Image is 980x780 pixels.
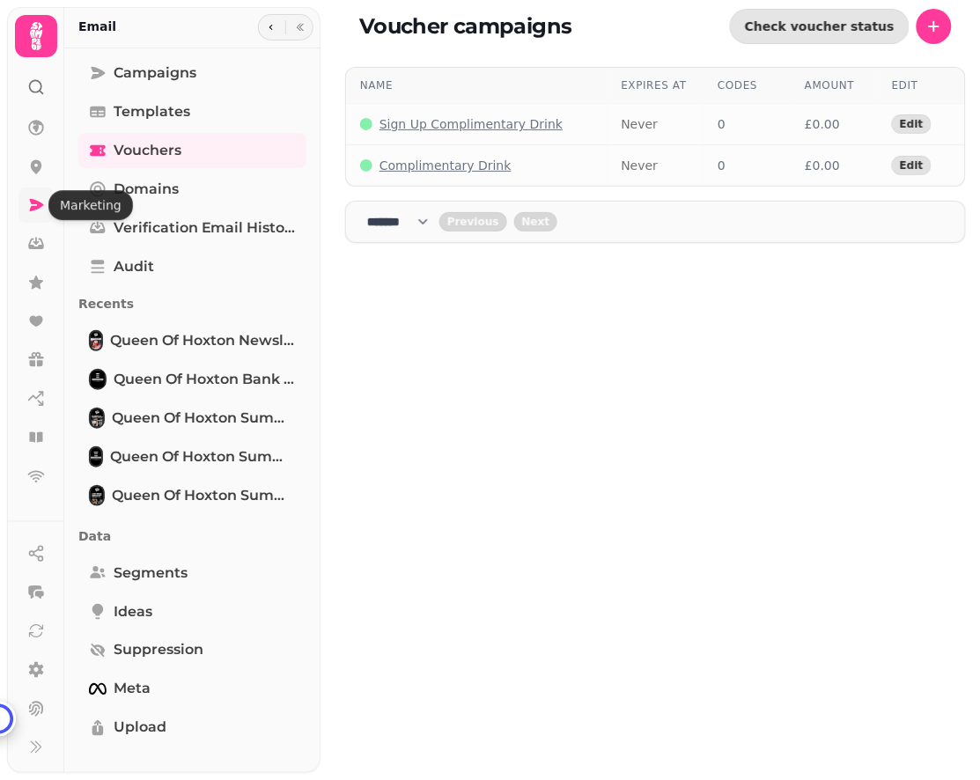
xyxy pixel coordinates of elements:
[892,78,951,92] div: Edit
[114,369,296,390] span: Queen of Hoxton Bank Holiday
[745,20,895,33] span: Check voucher status
[78,249,306,284] a: Audit
[78,710,306,746] a: Upload
[78,362,306,397] a: Queen of Hoxton Bank HolidayQueen of Hoxton Bank Holiday
[114,563,188,584] span: Segments
[718,78,777,92] div: Codes
[110,446,296,467] span: Queen of Hoxton Summer Rooftop [clone]
[78,478,306,513] a: Queen of Hoxton Summer RooftopQueen of Hoxton Summer Rooftop
[900,160,924,171] span: Edit
[892,156,932,175] button: Edit
[805,78,864,92] div: Amount
[78,323,306,358] a: Queen of Hoxton Newsletter Sign Up EmailQueen of Hoxton Newsletter Sign Up Email
[78,94,306,129] a: Templates
[379,157,512,174] p: Complimentary Drink
[78,672,306,707] a: Meta
[805,115,864,133] div: £0.00
[91,448,101,466] img: Queen of Hoxton Summer Rooftop [clone]
[360,78,593,92] div: Name
[114,179,179,200] span: Domains
[78,133,306,168] a: Vouchers
[78,439,306,475] a: Queen of Hoxton Summer Rooftop [clone]Queen of Hoxton Summer Rooftop [clone]
[447,217,499,227] span: Previous
[718,115,777,133] div: 0
[514,212,558,232] button: next
[114,63,196,84] span: Campaigns
[64,48,321,777] nav: Tabs
[78,288,306,320] p: Recents
[91,487,103,504] img: Queen of Hoxton Summer Rooftop
[78,18,116,35] h2: Email
[805,157,864,174] div: £0.00
[900,119,924,129] span: Edit
[622,158,659,173] a: Never
[78,401,306,436] a: Queen of Hoxton Summer RooftopQueen of Hoxton Summer Rooftop
[114,601,152,622] span: Ideas
[78,55,306,91] a: Campaigns
[114,717,166,739] span: Upload
[112,485,296,506] span: Queen of Hoxton Summer Rooftop
[48,190,133,220] div: Marketing
[718,157,777,174] div: 0
[360,115,563,133] a: Sign Up Complimentary Drink
[114,679,151,700] span: Meta
[114,640,203,661] span: Suppression
[114,140,181,161] span: Vouchers
[114,256,154,277] span: Audit
[345,201,966,243] nav: Pagination
[78,633,306,668] a: Suppression
[359,10,572,43] h2: Voucher campaigns
[78,594,306,629] a: Ideas
[114,101,190,122] span: Templates
[91,409,103,427] img: Queen of Hoxton Summer Rooftop
[892,114,932,134] button: Edit
[730,9,910,44] button: Check voucher status
[622,78,690,92] div: Expires at
[78,556,306,591] a: Segments
[78,210,306,246] a: Verification email history
[91,371,105,388] img: Queen of Hoxton Bank Holiday
[114,217,296,239] span: Verification email history
[112,408,296,429] span: Queen of Hoxton Summer Rooftop
[522,217,550,227] span: Next
[360,157,512,174] a: Complimentary Drink
[439,212,507,232] button: back
[91,332,101,350] img: Queen of Hoxton Newsletter Sign Up Email
[78,172,306,207] a: Domains
[622,117,659,131] a: Never
[110,330,296,351] span: Queen of Hoxton Newsletter Sign Up Email
[379,115,563,133] p: Sign Up Complimentary Drink
[78,520,306,552] p: Data
[917,9,952,44] button: add voucher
